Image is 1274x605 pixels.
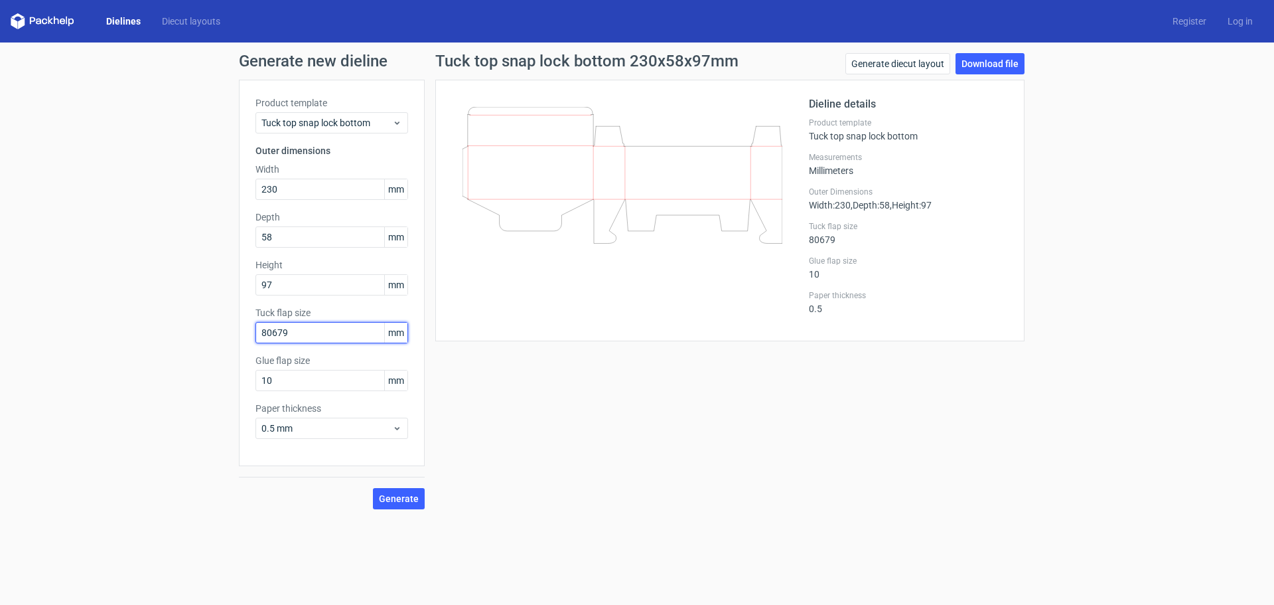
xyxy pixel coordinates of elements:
span: mm [384,323,407,343]
h2: Dieline details [809,96,1008,112]
label: Tuck flap size [255,306,408,319]
a: Download file [955,53,1025,74]
span: , Depth : 58 [851,200,890,211]
label: Paper thickness [809,290,1008,301]
span: Tuck top snap lock bottom [261,116,392,130]
label: Glue flap size [255,354,408,367]
label: Product template [255,96,408,110]
h1: Tuck top snap lock bottom 230x58x97mm [435,53,739,69]
span: , Height : 97 [890,200,932,211]
div: 10 [809,256,1008,280]
div: Tuck top snap lock bottom [809,118,1008,141]
span: Generate [379,494,419,503]
h1: Generate new dieline [239,53,1035,69]
label: Depth [255,211,408,224]
span: mm [384,275,407,295]
label: Width [255,163,408,176]
label: Outer Dimensions [809,187,1008,197]
div: 80679 [809,221,1008,245]
label: Product template [809,118,1008,128]
span: 0.5 mm [261,422,392,435]
label: Height [255,258,408,272]
a: Dielines [96,15,151,28]
div: 0.5 [809,290,1008,314]
a: Generate diecut layout [845,53,950,74]
a: Diecut layouts [151,15,231,28]
h3: Outer dimensions [255,144,408,157]
span: Width : 230 [809,200,851,211]
label: Paper thickness [255,402,408,415]
label: Glue flap size [809,256,1008,266]
label: Tuck flap size [809,221,1008,232]
span: mm [384,179,407,199]
label: Measurements [809,152,1008,163]
span: mm [384,227,407,247]
span: mm [384,371,407,390]
a: Log in [1217,15,1263,28]
div: Millimeters [809,152,1008,176]
a: Register [1162,15,1217,28]
button: Generate [373,488,425,509]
